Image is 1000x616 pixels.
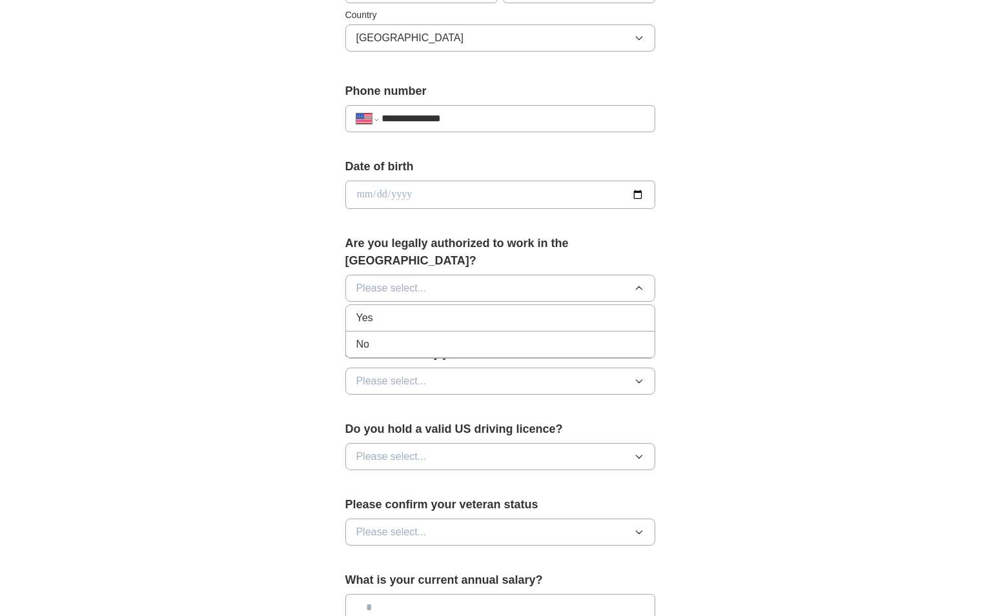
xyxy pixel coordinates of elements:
[345,83,655,100] label: Phone number
[345,8,655,22] label: Country
[356,524,427,540] span: Please select...
[345,421,655,438] label: Do you hold a valid US driving licence?
[356,310,373,326] span: Yes
[345,275,655,302] button: Please select...
[345,571,655,589] label: What is your current annual salary?
[345,443,655,470] button: Please select...
[356,281,427,296] span: Please select...
[345,235,655,270] label: Are you legally authorized to work in the [GEOGRAPHIC_DATA]?
[356,337,369,352] span: No
[345,158,655,175] label: Date of birth
[345,368,655,395] button: Please select...
[345,25,655,52] button: [GEOGRAPHIC_DATA]
[356,30,464,46] span: [GEOGRAPHIC_DATA]
[356,449,427,464] span: Please select...
[345,519,655,546] button: Please select...
[345,496,655,513] label: Please confirm your veteran status
[356,373,427,389] span: Please select...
